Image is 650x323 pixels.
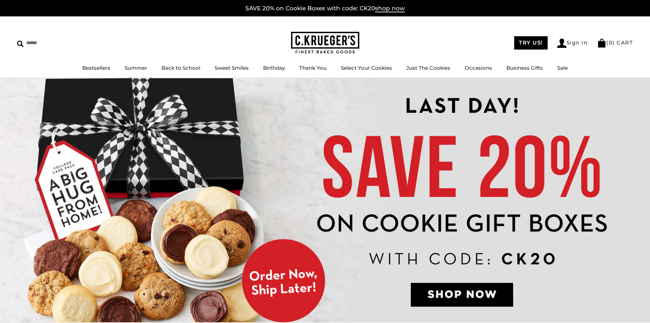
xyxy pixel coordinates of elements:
[557,65,568,71] a: Sale
[215,65,249,71] a: Sweet Smiles
[506,65,543,71] a: Business Gifts
[465,65,492,71] a: Occasions
[161,65,200,71] a: Back to School
[299,65,327,71] a: Thank You
[609,39,613,46] span: 0
[406,65,450,71] a: Just The Cookies
[125,65,147,71] a: Summer
[341,65,392,71] a: Select Your Cookies
[375,5,405,12] span: shop now
[514,36,548,50] a: TRY US!
[597,39,633,46] a: (0) CART
[17,38,98,48] input: Search
[82,65,110,71] a: Bestsellers
[17,41,24,47] img: Search
[597,39,606,48] img: Bag
[291,32,359,54] img: C.KRUEGER'S
[557,39,566,48] img: Account
[245,5,405,12] a: SAVE 20% on Cookie Boxes with code: CK20shop now
[263,65,285,71] a: Birthday
[557,39,588,48] a: Sign In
